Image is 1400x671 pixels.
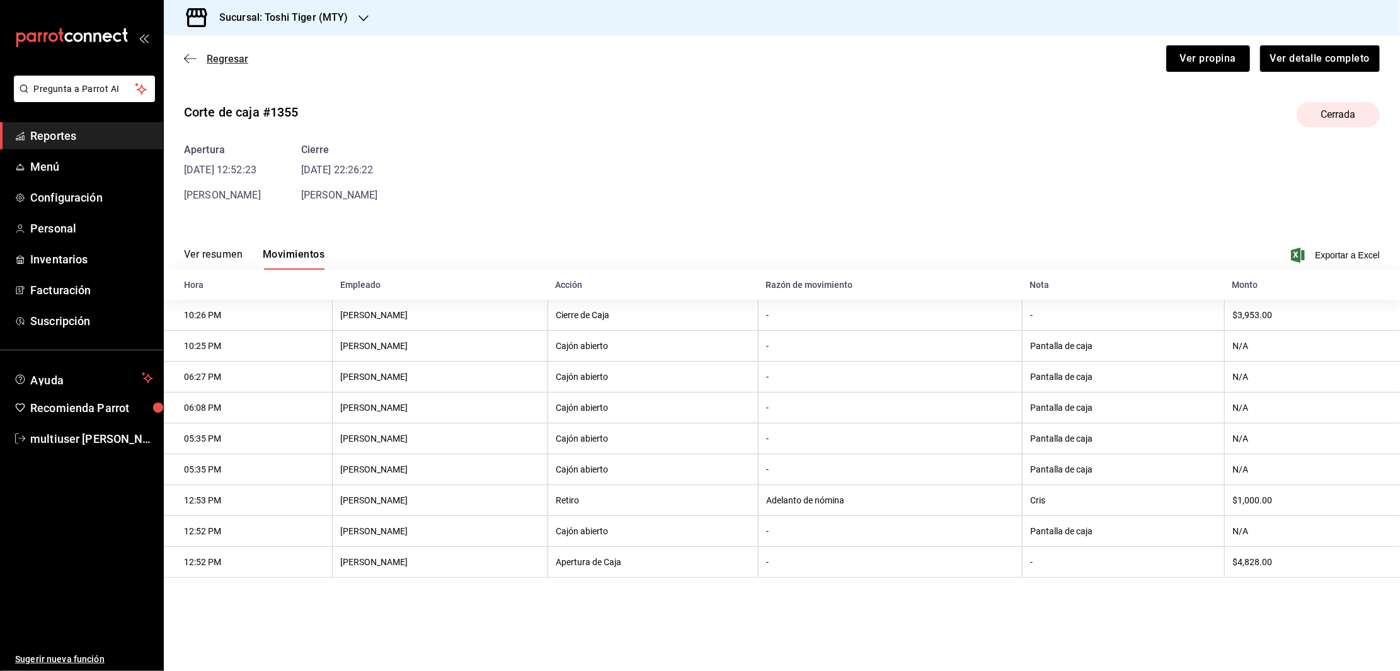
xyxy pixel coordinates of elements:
button: Ver propina [1166,45,1250,72]
th: Adelanto de nómina [758,485,1022,516]
th: N/A [1225,362,1400,393]
span: Personal [30,220,153,237]
th: Pantalla de caja [1023,331,1225,362]
th: Pantalla de caja [1023,362,1225,393]
th: Pantalla de caja [1023,454,1225,485]
button: Ver resumen [184,248,243,270]
span: Configuración [30,189,153,206]
th: Pantalla de caja [1023,423,1225,454]
th: Cajón abierto [548,331,759,362]
th: [PERSON_NAME] [333,393,548,423]
h3: Sucursal: Toshi Tiger (MTY) [209,10,348,25]
th: - [1023,300,1225,331]
button: Regresar [184,53,248,65]
span: Reportes [30,127,153,144]
button: Movimientos [263,248,324,270]
div: Cierre [301,142,378,158]
button: open_drawer_menu [139,33,149,43]
th: $1,000.00 [1225,485,1400,516]
th: Cajón abierto [548,393,759,423]
time: [DATE] 22:26:22 [301,163,378,178]
th: Razón de movimiento [758,270,1022,300]
th: - [1023,547,1225,578]
th: - [758,362,1022,393]
th: - [758,454,1022,485]
th: [PERSON_NAME] [333,362,548,393]
span: Inventarios [30,251,153,268]
th: 10:26 PM [164,300,333,331]
th: Pantalla de caja [1023,516,1225,547]
th: 06:27 PM [164,362,333,393]
th: 12:52 PM [164,547,333,578]
th: Cajón abierto [548,362,759,393]
button: Exportar a Excel [1294,248,1380,263]
div: Apertura [184,142,261,158]
span: Suscripción [30,313,153,330]
th: [PERSON_NAME] [333,485,548,516]
th: $3,953.00 [1225,300,1400,331]
span: Cerrada [1313,107,1363,122]
button: Ver detalle completo [1260,45,1380,72]
th: 12:52 PM [164,516,333,547]
th: Nota [1023,270,1225,300]
th: [PERSON_NAME] [333,516,548,547]
span: Regresar [207,53,248,65]
span: Sugerir nueva función [15,653,153,666]
th: N/A [1225,454,1400,485]
th: Pantalla de caja [1023,393,1225,423]
span: [PERSON_NAME] [184,189,261,201]
span: Menú [30,158,153,175]
th: Cierre de Caja [548,300,759,331]
button: Pregunta a Parrot AI [14,76,155,102]
th: N/A [1225,393,1400,423]
th: - [758,423,1022,454]
th: 10:25 PM [164,331,333,362]
th: Apertura de Caja [548,547,759,578]
th: [PERSON_NAME] [333,300,548,331]
th: N/A [1225,331,1400,362]
th: Cajón abierto [548,454,759,485]
span: Recomienda Parrot [30,399,153,416]
th: Cajón abierto [548,516,759,547]
th: [PERSON_NAME] [333,423,548,454]
th: Cris [1023,485,1225,516]
th: 06:08 PM [164,393,333,423]
th: N/A [1225,423,1400,454]
th: Monto [1225,270,1400,300]
th: Hora [164,270,333,300]
span: Ayuda [30,370,137,386]
th: - [758,300,1022,331]
th: - [758,331,1022,362]
th: Retiro [548,485,759,516]
th: - [758,393,1022,423]
time: [DATE] 12:52:23 [184,163,261,178]
div: Corte de caja #1355 [184,103,299,122]
th: Acción [548,270,759,300]
th: 05:35 PM [164,423,333,454]
span: Facturación [30,282,153,299]
th: 05:35 PM [164,454,333,485]
th: [PERSON_NAME] [333,331,548,362]
th: $4,828.00 [1225,547,1400,578]
th: [PERSON_NAME] [333,454,548,485]
th: Cajón abierto [548,423,759,454]
span: [PERSON_NAME] [301,189,378,201]
span: multiuser [PERSON_NAME] [30,430,153,447]
a: Pregunta a Parrot AI [9,91,155,105]
span: Pregunta a Parrot AI [34,83,135,96]
th: - [758,547,1022,578]
th: Empleado [333,270,548,300]
th: - [758,516,1022,547]
div: navigation tabs [184,248,324,270]
th: N/A [1225,516,1400,547]
th: 12:53 PM [164,485,333,516]
th: [PERSON_NAME] [333,547,548,578]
